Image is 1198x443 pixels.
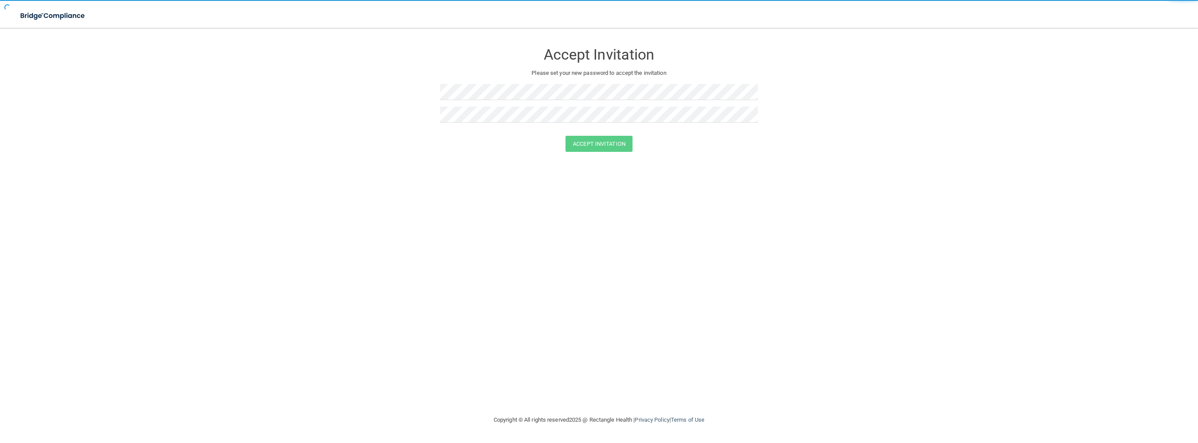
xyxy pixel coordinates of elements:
[447,68,751,78] p: Please set your new password to accept the invitation
[635,416,669,423] a: Privacy Policy
[565,136,633,152] button: Accept Invitation
[440,47,758,63] h3: Accept Invitation
[671,416,704,423] a: Terms of Use
[13,7,93,25] img: bridge_compliance_login_screen.278c3ca4.svg
[440,406,758,434] div: Copyright © All rights reserved 2025 @ Rectangle Health | |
